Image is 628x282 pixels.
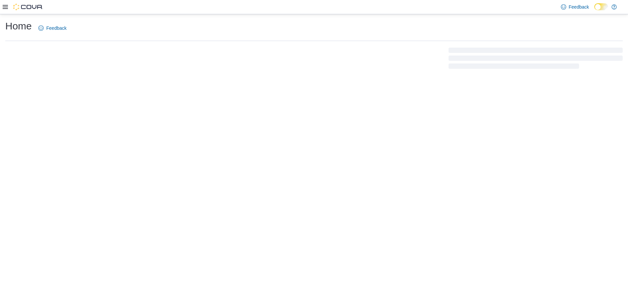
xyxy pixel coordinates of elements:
img: Cova [13,4,43,10]
span: Loading [449,49,623,70]
h1: Home [5,20,32,33]
a: Feedback [36,21,69,35]
span: Feedback [46,25,66,31]
input: Dark Mode [594,3,608,10]
span: Feedback [569,4,589,10]
a: Feedback [558,0,592,14]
